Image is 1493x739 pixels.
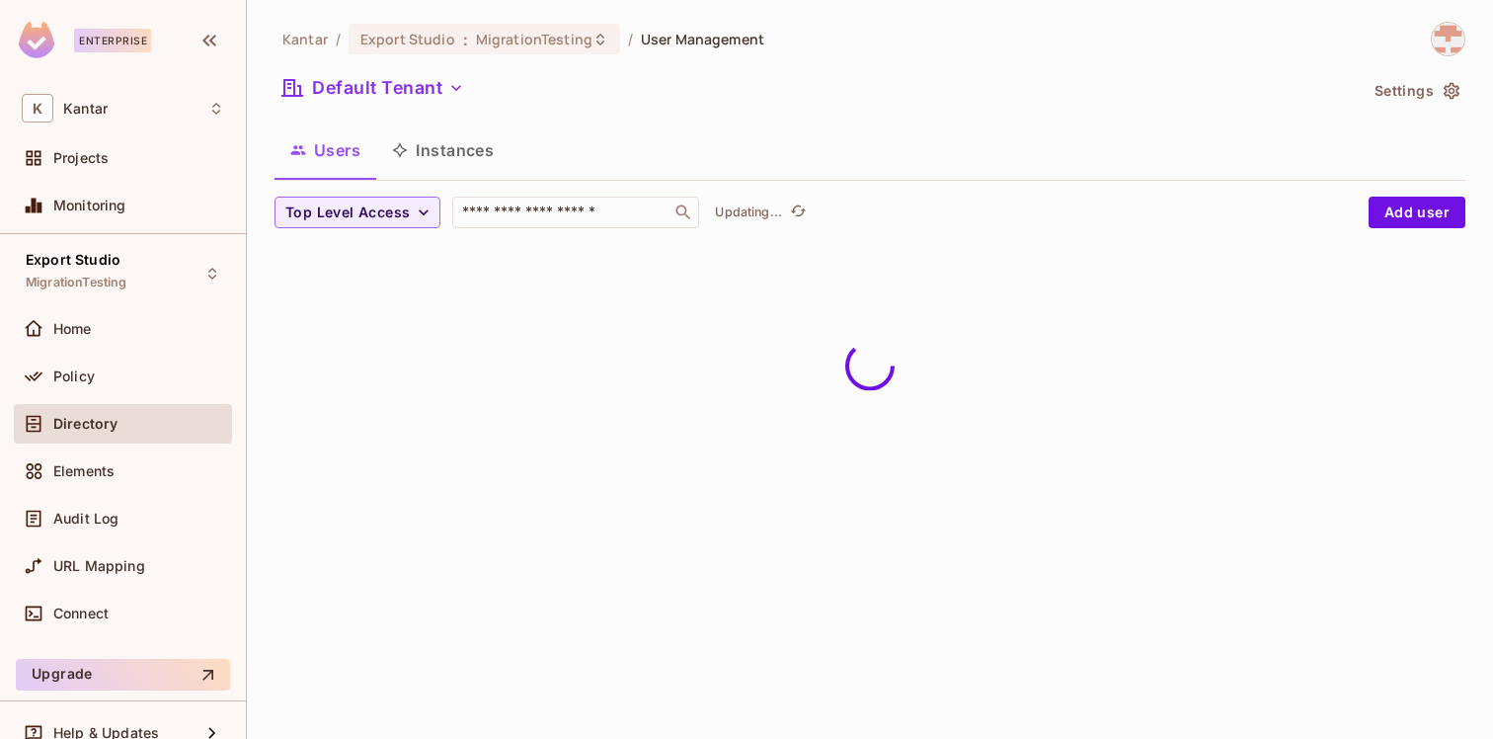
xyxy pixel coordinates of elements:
span: User Management [641,30,764,48]
span: Top Level Access [285,201,410,225]
p: Updating... [715,205,782,220]
span: Directory [53,416,118,432]
li: / [628,30,633,48]
span: Policy [53,369,95,384]
div: Enterprise [74,29,151,52]
button: Users [275,125,376,175]
span: Home [53,321,92,337]
span: : [462,32,469,47]
img: jeswin.pius@kantar.com [1432,23,1464,55]
span: URL Mapping [53,558,145,574]
li: / [336,30,341,48]
span: K [22,94,53,123]
button: Instances [376,125,510,175]
button: Upgrade [16,659,230,691]
span: Audit Log [53,511,118,527]
span: Elements [53,463,115,479]
span: Monitoring [53,198,126,213]
span: refresh [790,203,807,222]
span: Workspace: Kantar [63,101,108,117]
button: refresh [786,201,810,224]
button: Settings [1367,75,1465,107]
img: SReyMgAAAABJRU5ErkJggg== [19,22,54,58]
span: Export Studio [360,30,455,48]
span: Click to refresh data [782,201,810,224]
button: Add user [1369,197,1465,228]
button: Default Tenant [275,72,472,104]
span: the active workspace [282,30,328,48]
span: MigrationTesting [476,30,592,48]
span: Projects [53,150,109,166]
span: Export Studio [26,252,120,268]
span: Connect [53,606,109,621]
button: Top Level Access [275,197,440,228]
span: MigrationTesting [26,275,126,290]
